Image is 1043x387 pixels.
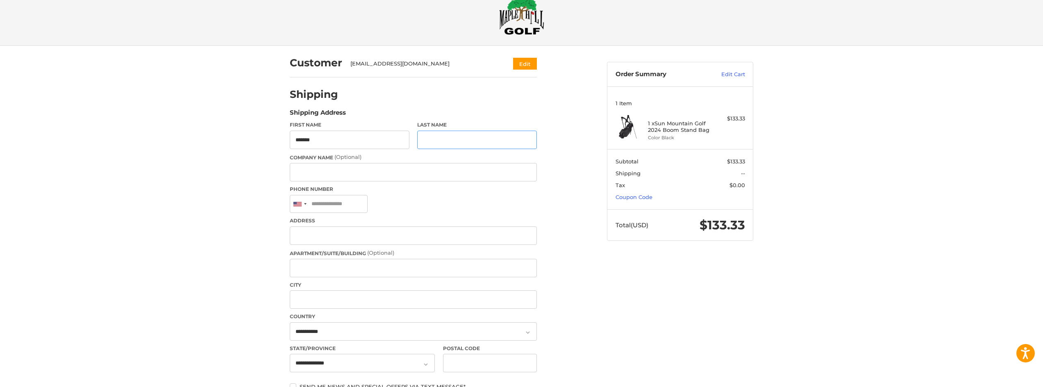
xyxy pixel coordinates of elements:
[616,158,639,165] span: Subtotal
[350,60,498,68] div: [EMAIL_ADDRESS][DOMAIN_NAME]
[616,170,641,177] span: Shipping
[513,58,537,70] button: Edit
[616,100,745,106] h3: 1 Item
[616,70,704,79] h3: Order Summary
[700,217,745,233] span: $133.33
[290,88,338,101] h2: Shipping
[290,121,409,129] label: First Name
[290,217,537,224] label: Address
[290,57,342,69] h2: Customer
[713,115,745,123] div: $133.33
[443,345,537,352] label: Postal Code
[729,182,745,188] span: $0.00
[975,365,1043,387] iframe: Google Customer Reviews
[290,249,537,257] label: Apartment/Suite/Building
[741,170,745,177] span: --
[648,134,711,141] li: Color Black
[290,313,537,320] label: Country
[290,195,309,213] div: United States: +1
[616,182,625,188] span: Tax
[334,154,361,160] small: (Optional)
[417,121,537,129] label: Last Name
[704,70,745,79] a: Edit Cart
[290,345,435,352] label: State/Province
[290,186,537,193] label: Phone Number
[616,221,648,229] span: Total (USD)
[367,249,394,256] small: (Optional)
[290,153,537,161] label: Company Name
[290,281,537,289] label: City
[616,194,652,200] a: Coupon Code
[648,120,711,134] h4: 1 x Sun Mountain Golf 2024 Boom Stand Bag
[727,158,745,165] span: $133.33
[290,108,346,121] legend: Shipping Address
